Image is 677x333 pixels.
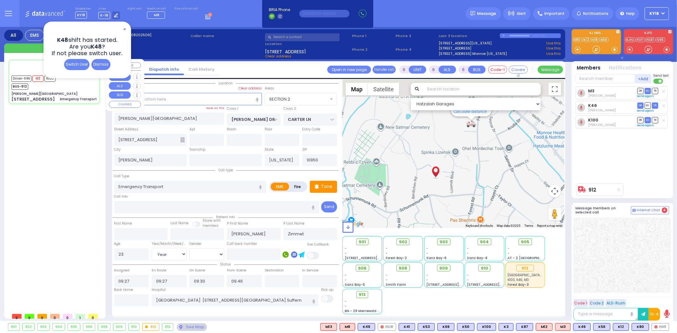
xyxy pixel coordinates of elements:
label: Use Callback [307,242,329,247]
small: Share with [202,218,221,223]
span: K100, K46, M3 [508,277,529,282]
div: BLS [573,323,591,331]
label: Cad: [116,32,189,38]
span: Other building occupants [180,137,185,142]
span: K100 [44,75,56,82]
a: K80 [573,37,582,42]
span: BRIA Phone [269,7,290,13]
input: (000)000-00000 [299,10,349,17]
div: ALS [536,323,553,331]
span: - [345,251,347,256]
span: Smith Farm [386,282,406,287]
span: 1 [76,314,85,319]
span: Phone 1 [352,33,393,39]
button: Notifications [609,64,642,72]
button: Toggle fullscreen view [548,83,561,95]
div: M8 [340,323,355,331]
span: Status [217,262,234,267]
span: - [467,273,469,277]
label: Destination [265,268,284,273]
span: 0 [50,314,60,319]
div: K87 [516,323,533,331]
div: BLS [457,323,475,331]
button: 10-4 [648,308,660,321]
label: Clear address [238,86,262,91]
a: [STREET_ADDRESS] [439,46,472,51]
button: Map camera controls [548,185,561,198]
span: Notifications [583,11,608,16]
div: 912 [143,323,159,330]
span: Sanz Bay-5 [345,282,365,287]
div: K49 [358,323,375,331]
div: 901 [8,323,19,330]
a: [STREET_ADDRESS][US_STATE] [439,41,492,46]
span: 901 [359,239,366,245]
span: 904 [480,239,489,245]
button: ALS-Rush [606,299,626,307]
label: Gender [189,241,202,246]
a: Open this area in Google Maps (opens a new window) [344,220,365,228]
a: Dispatch info [144,66,184,72]
span: 908 [399,265,407,271]
div: BLS [418,323,435,331]
h4: shift has started. Are you ? If not please switch user. [52,37,123,57]
a: 912 [589,187,597,192]
span: Message [477,10,496,17]
button: Show satellite imagery [368,83,399,95]
a: Use this [546,46,561,51]
span: ✕ [122,26,127,33]
div: M13 [320,323,337,331]
span: Phone 3 [395,33,437,39]
img: Logo [25,10,67,17]
input: Search a contact [265,33,340,41]
label: Township [189,147,205,152]
button: Internal Chat 4 [631,206,669,214]
label: Turn off text [654,78,664,84]
div: K12 [613,323,629,331]
span: - [386,277,388,282]
div: See map [177,323,207,331]
span: SECTION 2 [265,93,328,105]
label: Caller name [190,33,263,39]
img: comment-alt.png [633,209,636,212]
div: K80 [632,323,649,331]
span: Phone 4 [395,47,437,52]
button: ALS [439,66,456,74]
span: Clear address [265,54,291,59]
label: ZIP [302,147,307,152]
button: Message [538,66,563,74]
button: +Add [635,74,652,83]
span: Call type [215,168,236,173]
span: M3 [32,75,43,82]
label: P Last Name [283,221,304,226]
label: Back Home [114,287,133,292]
span: TR [652,117,658,123]
span: Phone 2 [352,47,393,52]
input: Search hospital [152,294,318,306]
span: Forest Bay-2 [386,256,407,260]
span: 0 [37,314,47,319]
img: message.svg [470,11,475,16]
span: Patient info [213,215,238,219]
div: [PERSON_NAME][GEOGRAPHIC_DATA] [11,91,77,96]
label: From Scene [227,268,246,273]
a: Calculate distance [454,109,487,114]
a: FD31 [646,37,655,42]
p: Tone [321,183,332,190]
span: TR [652,102,658,108]
span: - [345,277,347,282]
label: Cross 1 [227,106,238,111]
label: Caller: [116,40,189,45]
div: Dismiss [91,59,110,70]
div: All [4,30,23,41]
span: 909 [440,265,448,271]
button: Code 1 [574,299,588,307]
button: Code 2 [589,299,605,307]
span: Alert [517,11,526,16]
span: Sanz Bay-4 [467,256,488,260]
div: BLS [477,323,496,331]
label: Lines [98,7,120,11]
div: 908 [98,323,110,330]
span: - [345,304,347,309]
span: Solomon Polatsek [588,122,616,127]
